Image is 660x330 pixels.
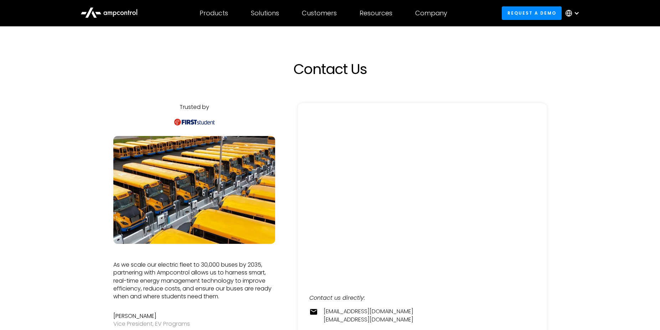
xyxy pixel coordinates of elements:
div: Customers [302,9,337,17]
a: [EMAIL_ADDRESS][DOMAIN_NAME] [324,316,413,324]
div: Products [200,9,228,17]
a: Request a demo [502,6,562,20]
div: Resources [360,9,392,17]
div: Solutions [251,9,279,17]
h1: Contact Us [173,61,487,78]
div: Company [415,9,447,17]
div: Contact us directly: [309,294,535,302]
iframe: Form 0 [309,115,535,266]
a: [EMAIL_ADDRESS][DOMAIN_NAME] [324,308,413,315]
